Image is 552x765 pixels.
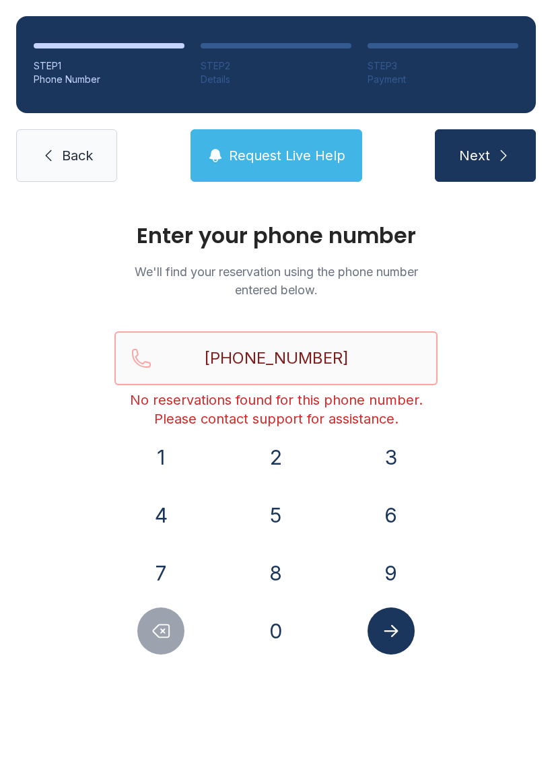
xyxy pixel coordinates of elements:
div: Payment [368,73,518,86]
span: Request Live Help [229,146,345,165]
p: We'll find your reservation using the phone number entered below. [114,263,438,299]
input: Reservation phone number [114,331,438,385]
button: Submit lookup form [368,607,415,655]
button: 7 [137,550,184,597]
button: 9 [368,550,415,597]
button: 0 [252,607,300,655]
button: 4 [137,492,184,539]
div: Details [201,73,351,86]
div: No reservations found for this phone number. Please contact support for assistance. [114,391,438,428]
div: STEP 2 [201,59,351,73]
span: Back [62,146,93,165]
span: Next [459,146,490,165]
button: 5 [252,492,300,539]
button: 6 [368,492,415,539]
button: 8 [252,550,300,597]
button: Delete number [137,607,184,655]
div: STEP 3 [368,59,518,73]
button: 3 [368,434,415,481]
button: 2 [252,434,300,481]
div: Phone Number [34,73,184,86]
h1: Enter your phone number [114,225,438,246]
div: STEP 1 [34,59,184,73]
button: 1 [137,434,184,481]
